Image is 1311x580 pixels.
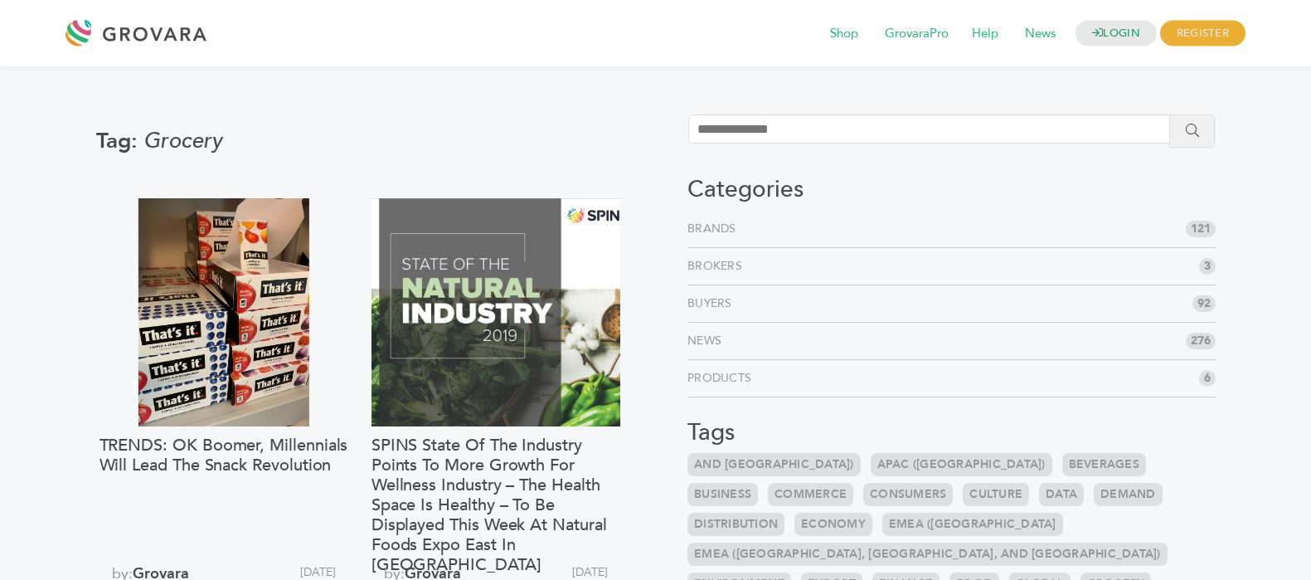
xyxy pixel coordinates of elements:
[1192,295,1216,312] span: 92
[687,513,784,536] a: Distribution
[687,453,861,476] a: and [GEOGRAPHIC_DATA])
[1013,18,1067,50] span: News
[882,513,1063,536] a: EMEA ([GEOGRAPHIC_DATA]
[687,419,1216,447] h3: Tags
[687,176,1216,204] h3: Categories
[1039,483,1084,506] a: Data
[1013,25,1067,43] a: News
[96,126,143,156] span: Tag
[863,483,953,506] a: Consumers
[871,453,1052,476] a: APAC ([GEOGRAPHIC_DATA])
[687,543,1168,566] a: EMEA ([GEOGRAPHIC_DATA], [GEOGRAPHIC_DATA], and [GEOGRAPHIC_DATA])
[1199,370,1216,387] span: 6
[687,295,739,312] a: Buyers
[960,25,1010,43] a: Help
[687,333,728,349] a: News
[687,221,743,237] a: Brands
[818,25,870,43] a: Shop
[1076,21,1157,46] a: LOGIN
[818,18,870,50] span: Shop
[1186,221,1216,237] span: 121
[687,370,758,387] a: Products
[1062,453,1146,476] a: Beverages
[100,436,348,555] a: TRENDS: OK Boomer, Millennials Will Lead the Snack Revolution
[1186,333,1216,349] span: 276
[371,436,620,555] a: SPINS State Of The Industry Points To More Growth For Wellness Industry – The Health Space Is Hea...
[687,258,749,275] a: Brokers
[873,18,960,50] span: GrovaraPro
[143,126,222,156] span: Grocery
[1094,483,1163,506] a: Demand
[960,18,1010,50] span: Help
[873,25,960,43] a: GrovaraPro
[794,513,872,536] a: Economy
[963,483,1029,506] a: Culture
[1199,258,1216,275] span: 3
[768,483,853,506] a: Commerce
[1160,21,1245,46] span: REGISTER
[687,483,758,506] a: Business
